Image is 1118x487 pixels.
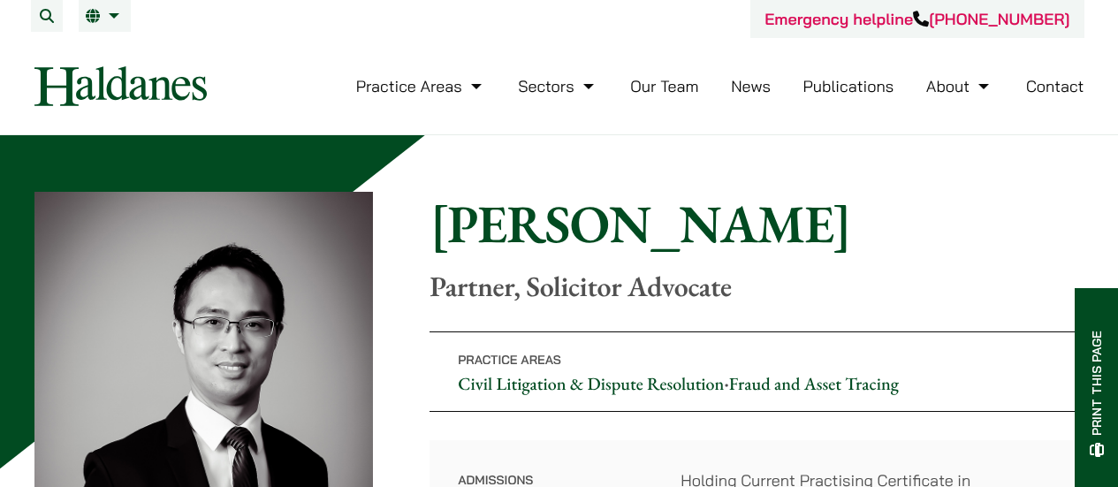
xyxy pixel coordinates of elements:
h1: [PERSON_NAME] [430,192,1084,255]
img: Logo of Haldanes [34,66,207,106]
a: Publications [803,76,894,96]
a: Our Team [630,76,698,96]
a: Fraud and Asset Tracing [729,372,899,395]
a: Sectors [518,76,597,96]
p: Partner, Solicitor Advocate [430,270,1084,303]
a: Civil Litigation & Dispute Resolution [458,372,724,395]
span: Practice Areas [458,352,561,368]
a: Contact [1026,76,1084,96]
a: About [926,76,993,96]
a: Practice Areas [356,76,486,96]
a: News [731,76,771,96]
a: EN [86,9,124,23]
p: • [430,331,1084,412]
a: Emergency helpline[PHONE_NUMBER] [764,9,1069,29]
